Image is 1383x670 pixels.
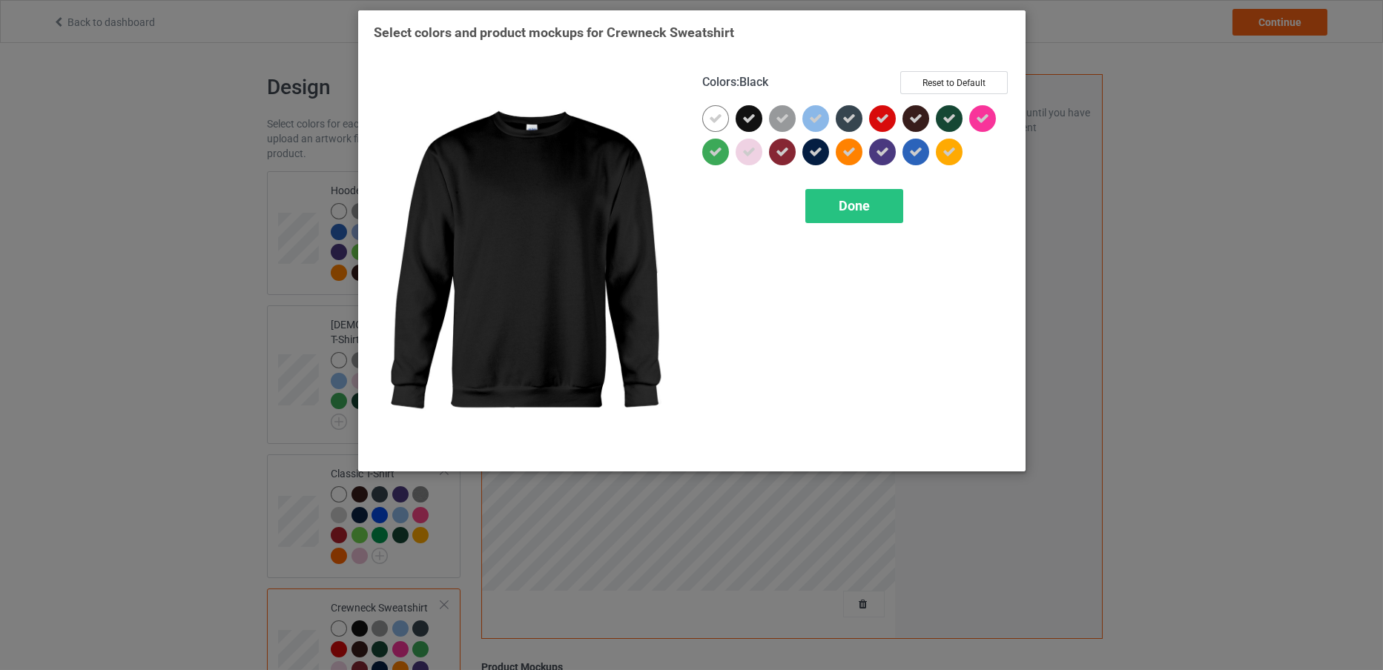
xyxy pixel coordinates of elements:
button: Reset to Default [900,71,1008,94]
span: Colors [702,75,736,89]
img: regular.jpg [374,71,681,456]
span: Done [839,198,870,213]
span: Black [739,75,768,89]
span: Select colors and product mockups for Crewneck Sweatshirt [374,24,734,40]
h4: : [702,75,768,90]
